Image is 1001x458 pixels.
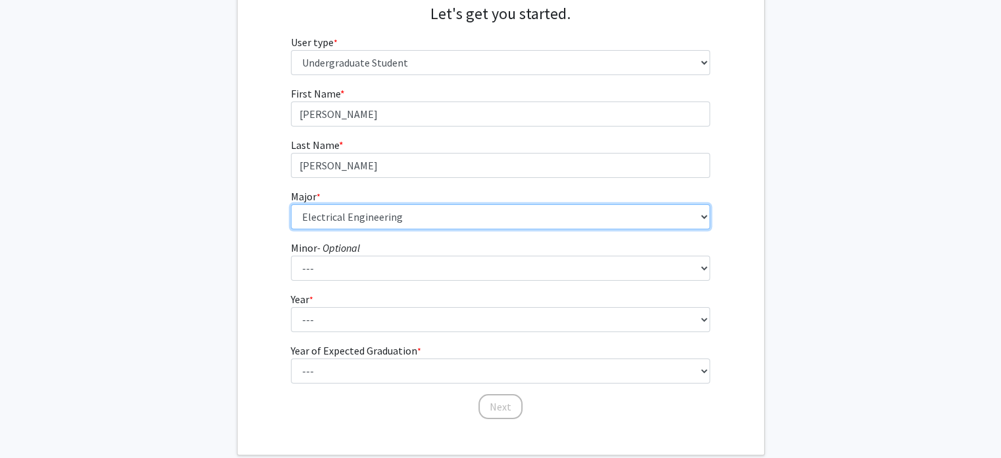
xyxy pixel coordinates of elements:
label: Year of Expected Graduation [291,343,421,358]
iframe: Chat [10,399,56,448]
button: Next [478,394,523,419]
label: Major [291,188,321,204]
label: Year [291,291,313,307]
h4: Let's get you started. [291,5,710,24]
label: Minor [291,240,360,256]
span: First Name [291,87,340,100]
label: User type [291,34,338,50]
i: - Optional [317,241,360,254]
span: Last Name [291,138,339,152]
